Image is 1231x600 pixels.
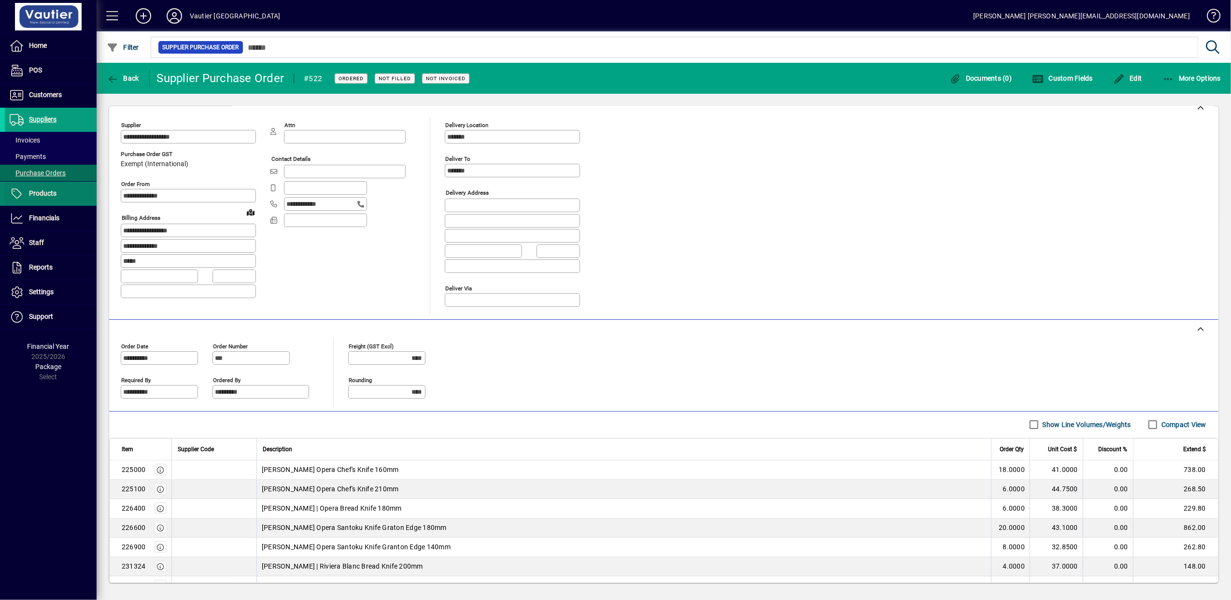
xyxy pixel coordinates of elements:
[28,343,70,350] span: Financial Year
[121,376,151,383] mat-label: Required by
[262,484,399,494] span: [PERSON_NAME] Opera Chef's Knife 210mm
[1030,460,1083,480] td: 41.0000
[1000,444,1024,455] span: Order Qty
[1133,518,1218,538] td: 862.00
[1030,499,1083,518] td: 38.3000
[1083,518,1133,538] td: 0.00
[1030,576,1083,596] td: 28.6000
[29,91,62,99] span: Customers
[1160,70,1224,87] button: More Options
[1133,499,1218,518] td: 229.80
[262,523,447,532] span: [PERSON_NAME] Opera Santoku Knife Graton Edge 180mm
[304,71,322,86] div: #522
[5,256,97,280] a: Reports
[213,376,241,383] mat-label: Ordered by
[5,58,97,83] a: POS
[991,557,1030,576] td: 4.0000
[5,34,97,58] a: Home
[104,70,141,87] button: Back
[122,561,146,571] div: 231324
[1041,420,1131,429] label: Show Line Volumes/Weights
[1133,460,1218,480] td: 738.00
[1032,74,1093,82] span: Custom Fields
[1083,480,1133,499] td: 0.00
[1133,557,1218,576] td: 148.00
[10,169,66,177] span: Purchase Orders
[991,538,1030,557] td: 8.0000
[10,153,46,160] span: Payments
[5,182,97,206] a: Products
[1030,557,1083,576] td: 37.0000
[107,74,139,82] span: Back
[29,288,54,296] span: Settings
[991,576,1030,596] td: 6.0000
[29,115,57,123] span: Suppliers
[122,484,146,494] div: 225100
[445,156,470,162] mat-label: Deliver To
[284,122,295,129] mat-label: Attn
[159,7,190,25] button: Profile
[1200,2,1219,33] a: Knowledge Base
[121,343,148,349] mat-label: Order date
[104,39,141,56] button: Filter
[5,132,97,148] a: Invoices
[349,376,372,383] mat-label: Rounding
[5,148,97,165] a: Payments
[35,363,61,371] span: Package
[1030,480,1083,499] td: 44.7500
[947,70,1015,87] button: Documents (0)
[1083,557,1133,576] td: 0.00
[262,542,451,552] span: [PERSON_NAME] Opera Santoku Knife Granton Edge 140mm
[991,480,1030,499] td: 6.0000
[1048,444,1077,455] span: Unit Cost $
[122,542,146,552] div: 226900
[949,74,1012,82] span: Documents (0)
[97,70,150,87] app-page-header-button: Back
[1030,70,1095,87] button: Custom Fields
[1133,538,1218,557] td: 262.80
[991,518,1030,538] td: 20.0000
[339,75,364,82] span: Ordered
[1160,420,1206,429] label: Compact View
[991,499,1030,518] td: 6.0000
[213,343,248,349] mat-label: Order number
[178,444,214,455] span: Supplier Code
[1083,538,1133,557] td: 0.00
[190,8,280,24] div: Vautier [GEOGRAPHIC_DATA]
[121,122,141,129] mat-label: Supplier
[5,280,97,304] a: Settings
[122,465,146,474] div: 225000
[262,503,402,513] span: [PERSON_NAME] | Opera Bread Knife 180mm
[162,43,239,52] span: Supplier Purchase Order
[1083,499,1133,518] td: 0.00
[5,165,97,181] a: Purchase Orders
[1183,444,1206,455] span: Extend $
[243,204,258,220] a: View on map
[121,160,188,168] span: Exempt (International)
[379,75,411,82] span: Not Filled
[1133,576,1218,596] td: 171.60
[107,43,139,51] span: Filter
[1030,518,1083,538] td: 43.1000
[991,460,1030,480] td: 18.0000
[122,444,133,455] span: Item
[5,206,97,230] a: Financials
[426,75,466,82] span: Not Invoiced
[263,444,292,455] span: Description
[29,263,53,271] span: Reports
[5,231,97,255] a: Staff
[29,214,59,222] span: Financials
[122,581,146,590] div: 233024
[1162,74,1221,82] span: More Options
[1030,538,1083,557] td: 32.8500
[1133,480,1218,499] td: 268.50
[29,42,47,49] span: Home
[5,305,97,329] a: Support
[10,136,40,144] span: Invoices
[122,523,146,532] div: 226600
[1083,460,1133,480] td: 0.00
[157,71,284,86] div: Supplier Purchase Order
[29,189,57,197] span: Products
[1083,576,1133,596] td: 0.00
[1098,444,1127,455] span: Discount %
